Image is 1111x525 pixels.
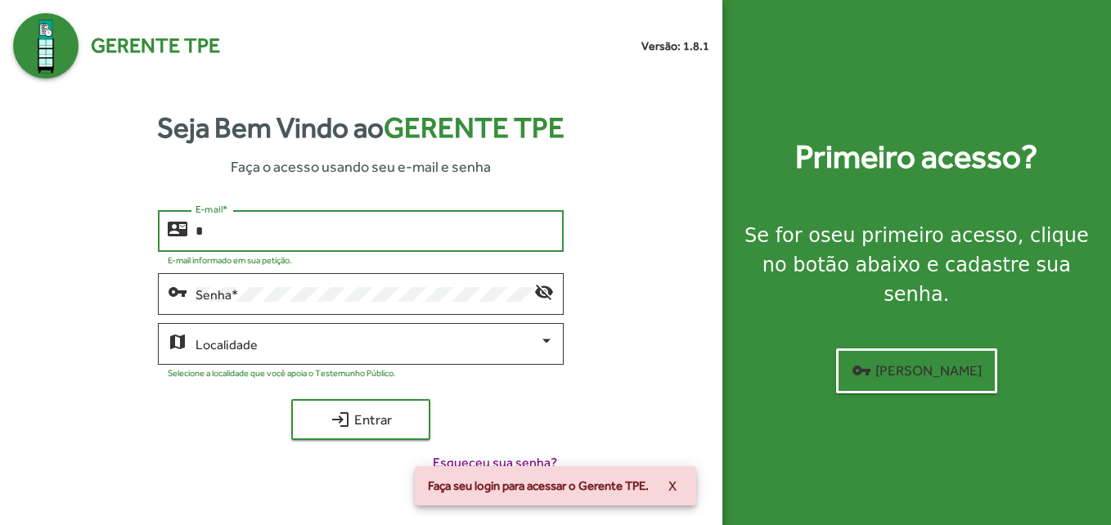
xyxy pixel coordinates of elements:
mat-hint: E-mail informado em sua petição. [168,255,292,265]
span: Faça o acesso usando seu e-mail e senha [231,155,491,177]
mat-icon: vpn_key [852,361,871,380]
strong: seu primeiro acesso [821,224,1018,247]
div: Se for o , clique no botão abaixo e cadastre sua senha. [742,221,1091,309]
mat-icon: contact_mail [168,218,187,238]
mat-icon: visibility_off [534,281,554,301]
span: Gerente TPE [91,30,220,61]
button: X [655,471,690,500]
span: Faça seu login para acessar o Gerente TPE. [428,478,649,494]
strong: Seja Bem Vindo ao [157,106,564,150]
span: Entrar [306,405,416,434]
span: Gerente TPE [384,111,564,144]
span: X [668,471,677,500]
mat-icon: login [331,410,350,429]
mat-hint: Selecione a localidade que você apoia o Testemunho Público. [168,368,396,378]
small: Versão: 1.8.1 [641,38,709,55]
img: Logo Gerente [13,13,79,79]
mat-icon: vpn_key [168,281,187,301]
mat-icon: map [168,331,187,351]
button: [PERSON_NAME] [836,348,997,393]
strong: Primeiro acesso? [795,132,1037,182]
span: [PERSON_NAME] [852,356,982,385]
button: Entrar [291,399,430,440]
